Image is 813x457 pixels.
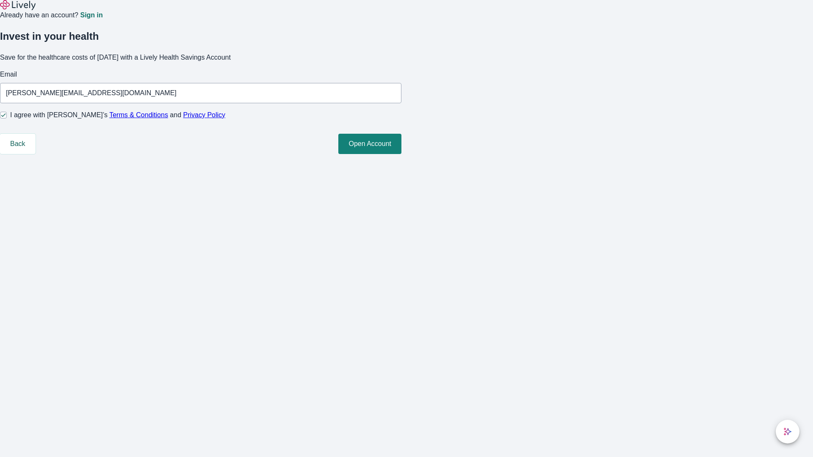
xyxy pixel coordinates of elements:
span: I agree with [PERSON_NAME]’s and [10,110,225,120]
a: Sign in [80,12,102,19]
a: Privacy Policy [183,111,226,118]
button: Open Account [338,134,401,154]
a: Terms & Conditions [109,111,168,118]
button: chat [776,420,799,443]
svg: Lively AI Assistant [783,427,792,436]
